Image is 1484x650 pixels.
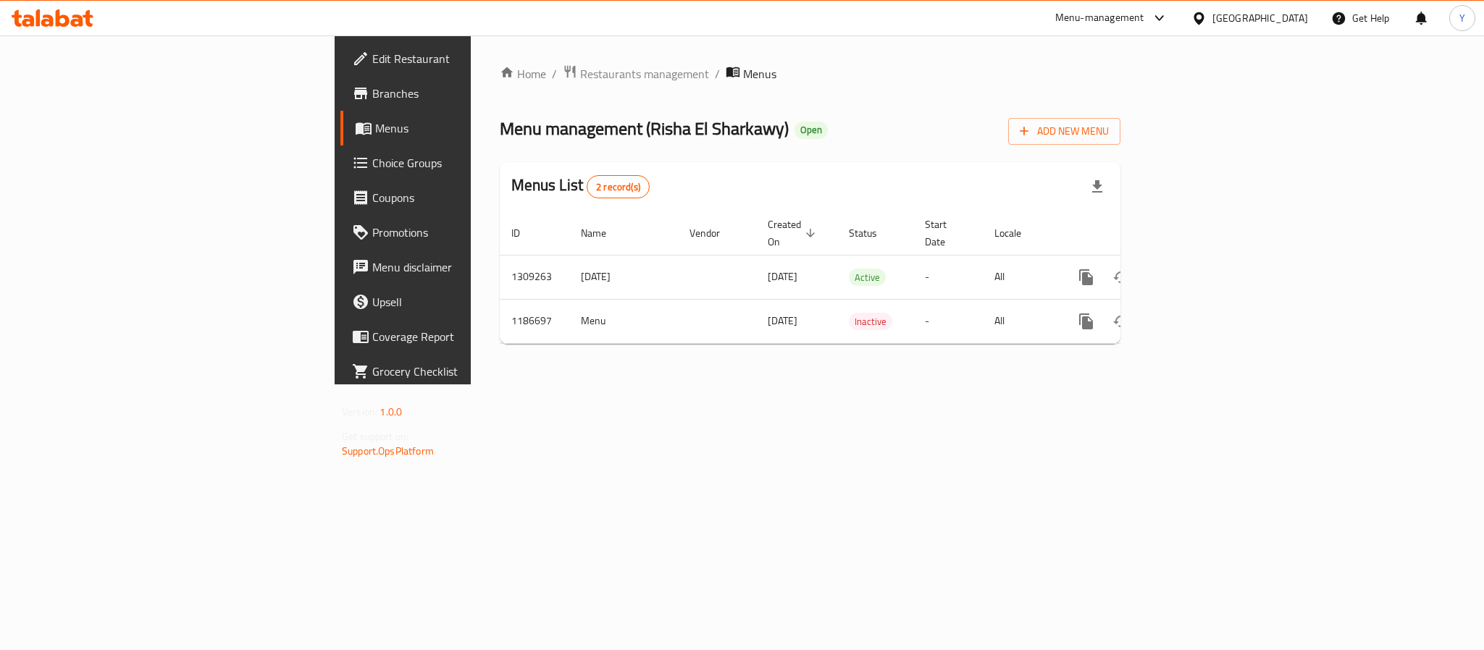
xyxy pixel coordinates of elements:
span: Locale [994,224,1040,242]
span: Choice Groups [372,154,571,172]
button: more [1069,304,1104,339]
button: Change Status [1104,304,1139,339]
a: Upsell [340,284,582,319]
span: ID [511,224,539,242]
span: 1.0.0 [380,402,402,421]
span: Name [581,224,625,242]
a: Promotions [340,215,582,250]
nav: breadcrumb [500,64,1120,83]
span: Menus [375,119,571,137]
div: Total records count [587,175,650,198]
span: Open [795,124,828,136]
span: Promotions [372,224,571,241]
td: Menu [569,299,678,343]
span: Status [849,224,896,242]
th: Actions [1057,211,1220,256]
span: Add New Menu [1020,122,1109,140]
div: Open [795,122,828,139]
button: Add New Menu [1008,118,1120,145]
span: Edit Restaurant [372,50,571,67]
span: Coverage Report [372,328,571,345]
span: Start Date [925,216,965,250]
span: Coupons [372,189,571,206]
a: Coverage Report [340,319,582,354]
a: Grocery Checklist [340,354,582,389]
a: Branches [340,76,582,111]
span: Upsell [372,293,571,311]
span: Vendor [689,224,739,242]
div: Menu-management [1055,9,1144,27]
div: [GEOGRAPHIC_DATA] [1212,10,1308,26]
a: Menu disclaimer [340,250,582,284]
div: Export file [1080,169,1115,204]
td: All [983,255,1057,299]
span: 2 record(s) [587,180,649,194]
a: Edit Restaurant [340,41,582,76]
span: Get support on: [342,427,408,446]
td: All [983,299,1057,343]
span: Y [1459,10,1465,26]
div: Inactive [849,313,892,330]
span: Grocery Checklist [372,363,571,380]
td: - [913,255,983,299]
td: [DATE] [569,255,678,299]
span: Branches [372,85,571,102]
h2: Menus List [511,174,650,198]
a: Coupons [340,180,582,215]
table: enhanced table [500,211,1220,344]
span: Menu management ( Risha El Sharkawy ) [500,112,789,145]
button: Change Status [1104,260,1139,295]
td: - [913,299,983,343]
a: Choice Groups [340,145,582,180]
a: Restaurants management [563,64,709,83]
span: [DATE] [768,311,797,330]
span: Inactive [849,313,892,330]
li: / [715,65,720,83]
span: Created On [768,216,820,250]
span: Menu disclaimer [372,258,571,276]
a: Menus [340,111,582,145]
span: Restaurants management [580,65,709,83]
span: Version: [342,402,377,421]
span: [DATE] [768,267,797,286]
a: Support.OpsPlatform [342,442,434,460]
span: Active [849,269,886,286]
button: more [1069,260,1104,295]
span: Menus [743,65,776,83]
